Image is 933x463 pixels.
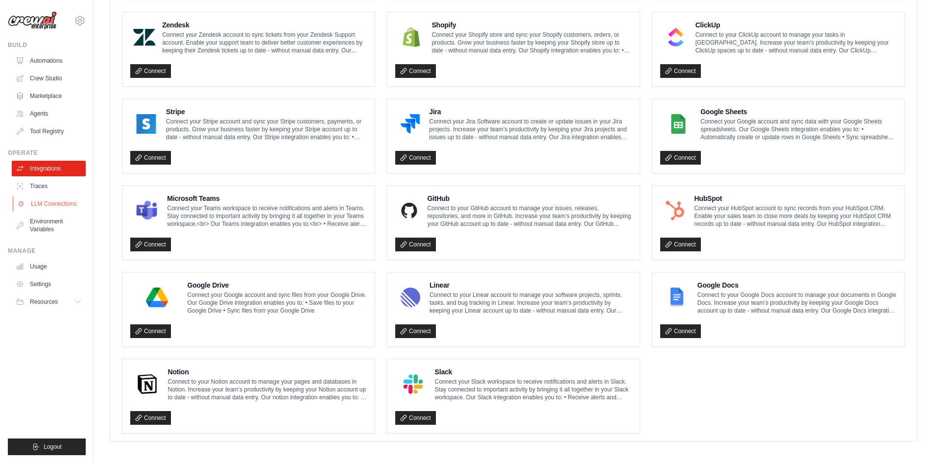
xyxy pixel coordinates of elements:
[435,367,632,377] h4: Slack
[697,280,897,290] h4: Google Docs
[8,247,86,255] div: Manage
[398,27,425,47] img: Shopify Logo
[694,194,897,203] h4: HubSpot
[130,238,171,251] a: Connect
[12,178,86,194] a: Traces
[166,118,367,141] p: Connect your Stripe account and sync your Stripe customers, payments, or products. Grow your busi...
[12,53,86,69] a: Automations
[429,118,632,141] p: Connect your Jira Software account to create or update issues in your Jira projects. Increase you...
[12,214,86,237] a: Environment Variables
[398,288,423,307] img: Linear Logo
[431,31,632,54] p: Connect your Shopify store and sync your Shopify customers, orders, or products. Grow your busine...
[12,276,86,292] a: Settings
[395,411,436,425] a: Connect
[13,196,87,212] a: LLM Connections
[660,324,701,338] a: Connect
[8,11,57,30] img: Logo
[660,238,701,251] a: Connect
[162,20,367,30] h4: Zendesk
[435,378,632,401] p: Connect your Slack workspace to receive notifications and alerts in Slack. Stay connected to impo...
[133,374,161,394] img: Notion Logo
[12,161,86,176] a: Integrations
[168,367,367,377] h4: Notion
[660,64,701,78] a: Connect
[430,280,632,290] h4: Linear
[660,151,701,165] a: Connect
[427,194,632,203] h4: GitHub
[663,114,694,134] img: Google Sheets Logo
[700,118,897,141] p: Connect your Google account and sync data with your Google Sheets spreadsheets. Our Google Sheets...
[12,71,86,86] a: Crew Studio
[427,204,632,228] p: Connect to your GitHub account to manage your issues, releases, repositories, and more in GitHub....
[398,201,420,220] img: GitHub Logo
[694,204,897,228] p: Connect your HubSpot account to sync records from your HubSpot CRM. Enable your sales team to clo...
[395,238,436,251] a: Connect
[166,107,367,117] h4: Stripe
[395,64,436,78] a: Connect
[130,411,171,425] a: Connect
[130,64,171,78] a: Connect
[12,294,86,310] button: Resources
[133,201,160,220] img: Microsoft Teams Logo
[431,20,632,30] h4: Shopify
[695,31,897,54] p: Connect to your ClickUp account to manage your tasks in [GEOGRAPHIC_DATA]. Increase your team’s p...
[429,107,632,117] h4: Jira
[663,288,691,307] img: Google Docs Logo
[188,291,367,315] p: Connect your Google account and sync files from your Google Drive. Our Google Drive integration e...
[188,280,367,290] h4: Google Drive
[44,443,62,451] span: Logout
[697,291,897,315] p: Connect to your Google Docs account to manage your documents in Google Docs. Increase your team’s...
[430,291,632,315] p: Connect to your Linear account to manage your software projects, sprints, tasks, and bug tracking...
[8,149,86,157] div: Operate
[12,123,86,139] a: Tool Registry
[663,201,687,220] img: HubSpot Logo
[130,151,171,165] a: Connect
[30,298,58,306] span: Resources
[695,20,897,30] h4: ClickUp
[133,114,159,134] img: Stripe Logo
[12,88,86,104] a: Marketplace
[663,27,689,47] img: ClickUp Logo
[167,204,367,228] p: Connect your Teams workspace to receive notifications and alerts in Teams. Stay connected to impo...
[162,31,367,54] p: Connect your Zendesk account to sync tickets from your Zendesk Support account. Enable your suppo...
[398,114,422,134] img: Jira Logo
[395,324,436,338] a: Connect
[395,151,436,165] a: Connect
[130,324,171,338] a: Connect
[398,374,428,394] img: Slack Logo
[167,194,367,203] h4: Microsoft Teams
[168,378,367,401] p: Connect to your Notion account to manage your pages and databases in Notion. Increase your team’s...
[700,107,897,117] h4: Google Sheets
[8,439,86,455] button: Logout
[8,41,86,49] div: Build
[12,106,86,122] a: Agents
[133,27,155,47] img: Zendesk Logo
[133,288,181,307] img: Google Drive Logo
[12,259,86,274] a: Usage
